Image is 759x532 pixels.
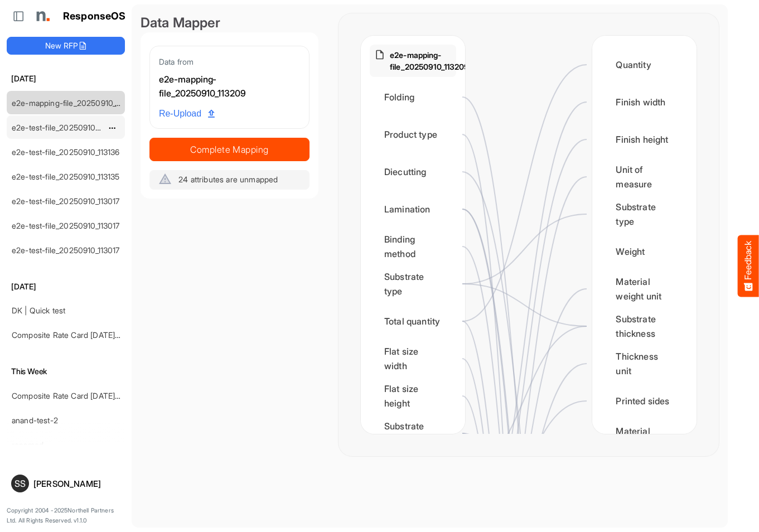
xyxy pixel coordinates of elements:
a: e2e-test-file_20250910_113137 [12,123,119,132]
div: [PERSON_NAME] [33,480,120,488]
button: Feedback [738,235,759,297]
div: Flat size width [370,341,456,376]
div: Data from [159,55,300,68]
a: e2e-test-file_20250910_113135 [12,172,120,181]
span: 24 attributes are unmapped [178,175,278,184]
p: e2e-mapping-file_20250910_113209 [390,49,470,72]
div: Diecutting [370,154,456,189]
button: New RFP [7,37,125,55]
h1: ResponseOS [63,11,126,22]
p: Copyright 2004 - 2025 Northell Partners Ltd. All Rights Reserved. v 1.1.0 [7,506,125,525]
div: Substrate type [370,267,456,301]
h6: [DATE] [7,280,125,293]
div: Data Mapper [141,13,318,32]
span: Re-Upload [159,107,215,121]
div: Substrate type [601,197,688,231]
span: Complete Mapping [150,142,309,157]
div: Folding [370,80,456,114]
a: e2e-test-file_20250910_113136 [12,147,120,157]
div: Lamination [370,192,456,226]
div: Substrate finish [370,416,456,451]
div: Quantity [601,47,688,82]
a: e2e-test-file_20250910_113017 [12,245,120,255]
h6: This Week [7,365,125,378]
div: Finish height [601,122,688,157]
div: Binding method [370,229,456,264]
a: Re-Upload [154,103,219,124]
div: Material brand [601,421,688,456]
a: anand-test-2 [12,415,58,425]
div: Substrate thickness [601,309,688,344]
a: e2e-test-file_20250910_113017 [12,221,120,230]
div: Weight [601,234,688,269]
div: Total quantity [370,304,456,338]
div: Flat size height [370,379,456,413]
span: SS [14,479,26,488]
div: Printed sides [601,384,688,418]
h6: [DATE] [7,72,125,85]
a: Composite Rate Card [DATE] (1) [12,330,125,340]
div: Product type [370,117,456,152]
img: Northell [31,5,53,27]
a: e2e-mapping-file_20250910_113209 [12,98,139,108]
button: dropdownbutton [107,122,118,133]
div: Finish width [601,85,688,119]
div: e2e-mapping-file_20250910_113209 [159,72,300,101]
div: Thickness unit [601,346,688,381]
div: Material weight unit [601,272,688,306]
a: e2e-test-file_20250910_113017 [12,196,120,206]
button: Complete Mapping [149,138,310,161]
div: Unit of measure [601,159,688,194]
a: DK | Quick test [12,306,65,315]
a: Composite Rate Card [DATE]_smaller [12,391,144,400]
